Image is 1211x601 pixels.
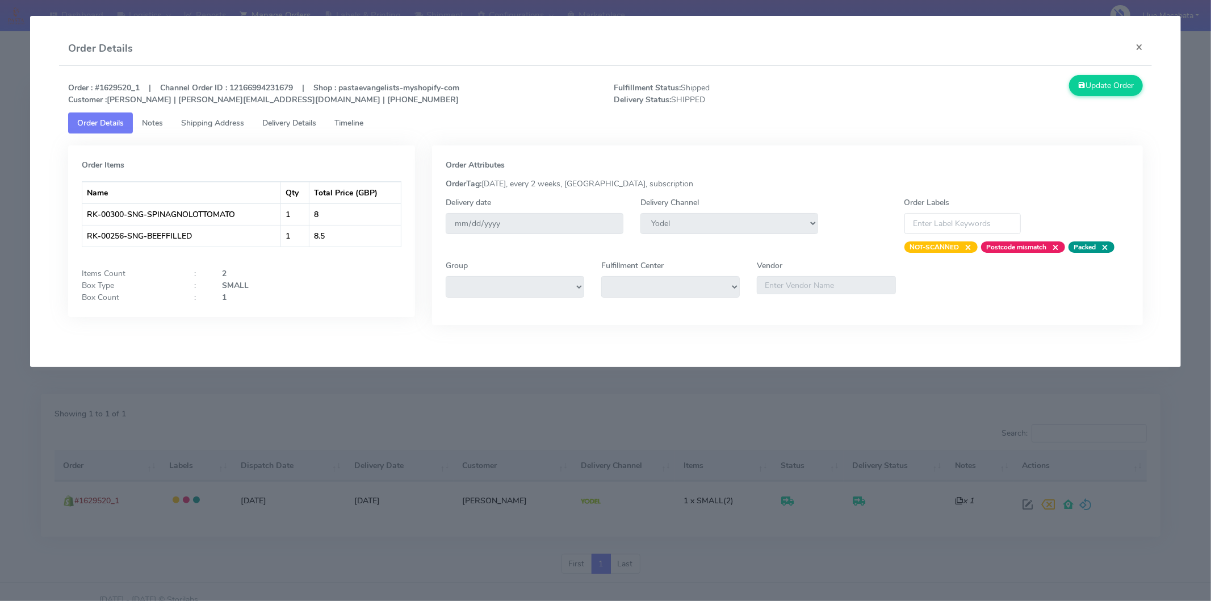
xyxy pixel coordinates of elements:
span: × [1047,241,1059,253]
ul: Tabs [68,112,1143,133]
td: RK-00300-SNG-SPINAGNOLOTTOMATO [82,203,281,225]
span: Order Details [77,118,124,128]
strong: Order : #1629520_1 | Channel Order ID : 12166994231679 | Shop : pastaevangelists-myshopify-com [P... [68,82,459,105]
div: : [186,291,213,303]
strong: SMALL [222,280,249,291]
label: Delivery date [446,197,491,208]
span: × [959,241,972,253]
strong: Fulfillment Status: [614,82,681,93]
span: Delivery Details [262,118,316,128]
label: Delivery Channel [640,197,699,208]
div: Items Count [73,268,186,279]
strong: Postcode mismatch [987,243,1047,252]
label: Fulfillment Center [601,260,664,272]
span: × [1096,241,1109,253]
strong: 1 [222,292,227,303]
span: Shipped SHIPPED [605,82,878,106]
th: Name [82,182,281,203]
strong: Delivery Status: [614,94,671,105]
strong: OrderTag: [446,178,481,189]
label: Group [446,260,468,272]
button: Close [1126,32,1152,62]
strong: 2 [222,268,227,279]
strong: Order Attributes [446,160,505,170]
td: 8.5 [309,225,401,247]
div: : [186,279,213,291]
strong: Customer : [68,94,107,105]
th: Qty [281,182,309,203]
div: [DATE], every 2 weeks, [GEOGRAPHIC_DATA], subscription [437,178,1138,190]
th: Total Price (GBP) [309,182,401,203]
span: Notes [142,118,163,128]
strong: Packed [1074,243,1096,252]
h4: Order Details [68,41,133,56]
div: Box Type [73,279,186,291]
label: Order Labels [904,197,950,208]
div: Box Count [73,291,186,303]
input: Enter Label Keywords [904,213,1021,234]
span: Timeline [334,118,363,128]
span: Shipping Address [181,118,244,128]
input: Enter Vendor Name [757,276,895,294]
label: Vendor [757,260,782,272]
td: 1 [281,203,309,225]
strong: NOT-SCANNED [910,243,959,252]
div: : [186,268,213,279]
strong: Order Items [82,160,124,170]
td: RK-00256-SNG-BEEFFILLED [82,225,281,247]
td: 8 [309,203,401,225]
td: 1 [281,225,309,247]
button: Update Order [1069,75,1143,96]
